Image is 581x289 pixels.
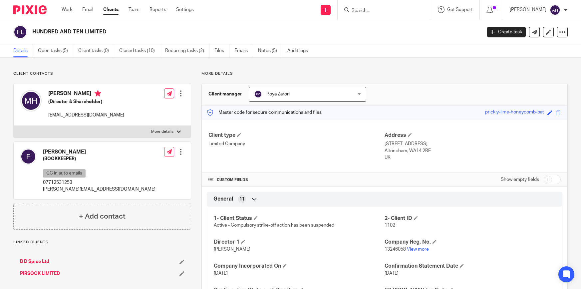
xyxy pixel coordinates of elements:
h4: + Add contact [79,211,126,222]
p: Limited Company [208,140,385,147]
p: Altrincham, WA14 2RE [385,148,561,154]
a: Files [214,44,229,57]
a: Settings [176,6,194,13]
a: Closed tasks (10) [119,44,160,57]
h4: 2- Client ID [385,215,555,222]
h4: Company Reg. No. [385,239,555,246]
span: Get Support [447,7,473,12]
a: B D Spice Ltd [20,258,49,265]
h4: [PERSON_NAME] [48,90,124,98]
h2: HUNDRED AND TEN LIMITED [32,28,388,35]
a: Work [62,6,72,13]
p: UK [385,154,561,161]
h4: Address [385,132,561,139]
a: Open tasks (5) [38,44,73,57]
h4: Company Incorporated On [214,263,385,270]
span: Poya Zarori [266,92,290,96]
img: svg%3E [550,5,560,15]
i: Primary [95,90,101,97]
p: Linked clients [13,240,191,245]
span: 11 [239,196,245,203]
img: svg%3E [254,90,262,98]
a: View more [407,247,429,252]
img: svg%3E [20,90,42,111]
h5: (Director & Shareholder) [48,98,124,105]
span: [PERSON_NAME] [214,247,250,252]
a: Recurring tasks (2) [165,44,209,57]
span: 1102 [385,223,395,228]
a: Reports [149,6,166,13]
h4: [PERSON_NAME] [43,149,155,156]
p: More details [201,71,568,76]
a: PIRSOOK LIMITED [20,270,60,277]
img: svg%3E [20,149,36,165]
p: CC in auto emails [43,169,86,178]
a: Audit logs [287,44,313,57]
p: [PERSON_NAME] [510,6,546,13]
span: [DATE] [214,271,228,276]
input: Search [351,8,411,14]
a: Clients [103,6,119,13]
div: prickly-lime-honeycomb-bat [485,109,544,116]
p: [EMAIL_ADDRESS][DOMAIN_NAME] [48,112,124,118]
span: [DATE] [385,271,399,276]
a: Email [82,6,93,13]
a: Create task [487,27,526,37]
h5: (BOOKKEEPER) [43,156,155,162]
label: Show empty fields [501,176,539,183]
span: General [213,196,233,203]
p: Client contacts [13,71,191,76]
h4: Confirmation Statement Date [385,263,555,270]
h4: CUSTOM FIELDS [208,177,385,183]
span: 13246058 [385,247,406,252]
a: Details [13,44,33,57]
a: Emails [234,44,253,57]
h4: Director 1 [214,239,385,246]
a: Client tasks (0) [78,44,114,57]
h3: Client manager [208,91,242,97]
h4: Client type [208,132,385,139]
a: Notes (5) [258,44,282,57]
p: More details [151,129,173,134]
img: svg%3E [13,25,27,39]
p: 07712531253 [43,179,155,186]
p: [PERSON_NAME][EMAIL_ADDRESS][DOMAIN_NAME] [43,186,155,193]
img: Pixie [13,5,47,14]
h4: 1- Client Status [214,215,385,222]
p: [STREET_ADDRESS] [385,140,561,147]
span: Active - Compulsory strike-off action has been suspended [214,223,334,228]
a: Team [129,6,140,13]
p: Master code for secure communications and files [207,109,322,116]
